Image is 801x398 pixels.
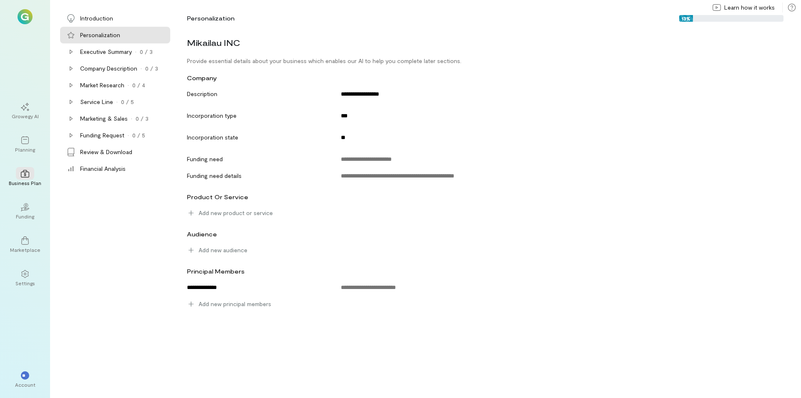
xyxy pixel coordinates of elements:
div: Market Research [80,81,124,89]
div: Planning [15,146,35,153]
div: 0 / 4 [132,81,145,89]
div: Personalization [187,14,234,23]
div: Settings [15,280,35,286]
span: Add new principal members [199,300,271,308]
div: Growegy AI [12,113,39,119]
div: Service Line [80,98,113,106]
a: Planning [10,129,40,160]
div: Business Plan [9,180,41,186]
span: Add new audience [199,246,247,254]
div: Financial Analysis [80,165,126,173]
a: Funding [10,196,40,226]
div: 0 / 3 [145,64,158,73]
div: · [135,48,136,56]
div: Review & Download [80,148,132,156]
div: · [128,131,129,139]
div: · [128,81,129,89]
div: · [131,114,132,123]
a: Settings [10,263,40,293]
div: Company Description [80,64,137,73]
span: audience [187,231,217,238]
div: Incorporation state [182,131,332,142]
div: 0 / 5 [132,131,145,139]
span: Principal members [187,268,244,275]
span: company [187,74,217,81]
div: Mikailau INC [182,33,784,52]
div: Introduction [80,14,113,23]
div: Funding need [182,152,332,163]
div: Incorporation type [182,109,332,120]
div: 0 / 5 [121,98,134,106]
div: Executive Summary [80,48,132,56]
div: 0 / 3 [140,48,153,56]
div: Funding need details [182,169,332,180]
a: Marketplace [10,230,40,260]
div: · [116,98,118,106]
span: Learn how it works [724,3,775,12]
div: Description [182,87,332,98]
div: Marketplace [10,246,40,253]
div: Account [15,381,35,388]
span: product or service [187,193,248,200]
div: Provide essential details about your business which enables our AI to help you complete later sec... [182,57,784,65]
div: Marketing & Sales [80,114,128,123]
div: Personalization [80,31,120,39]
div: Funding Request [80,131,124,139]
div: 0 / 3 [136,114,149,123]
div: Funding [16,213,34,220]
div: · [141,64,142,73]
span: Add new product or service [199,209,273,217]
a: Business Plan [10,163,40,193]
a: Growegy AI [10,96,40,126]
